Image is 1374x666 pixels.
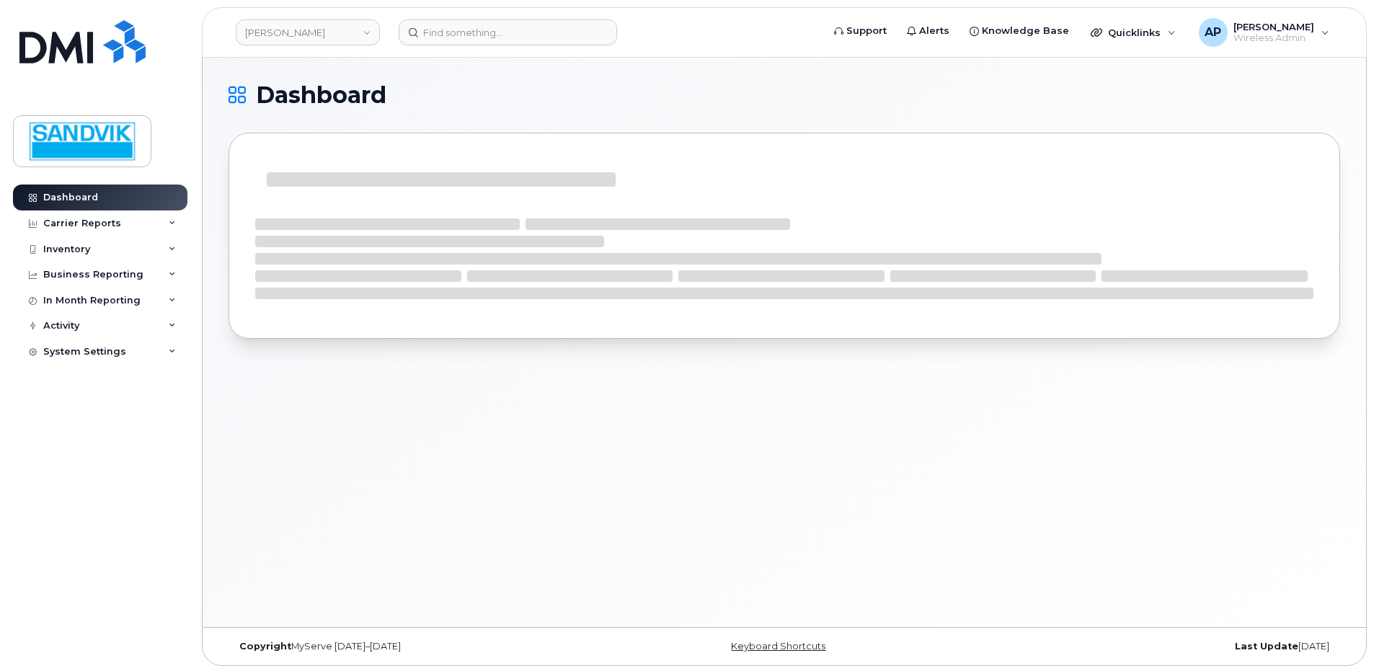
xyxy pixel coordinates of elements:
div: [DATE] [970,641,1340,652]
a: Keyboard Shortcuts [731,641,825,652]
span: Dashboard [256,84,386,106]
strong: Last Update [1235,641,1298,652]
div: MyServe [DATE]–[DATE] [229,641,599,652]
strong: Copyright [239,641,291,652]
